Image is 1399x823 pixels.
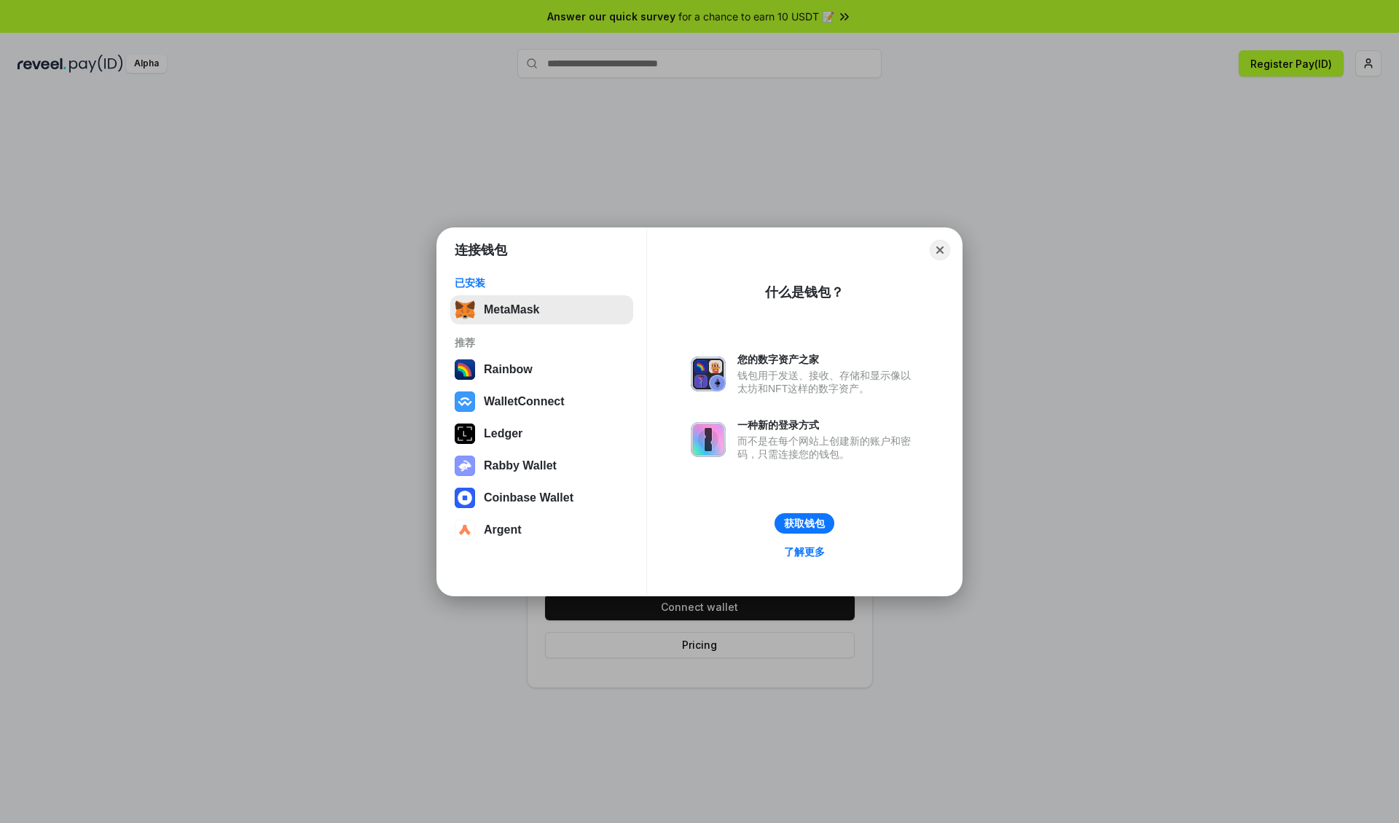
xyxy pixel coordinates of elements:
[455,300,475,320] img: svg+xml,%3Csvg%20fill%3D%22none%22%20height%3D%2233%22%20viewBox%3D%220%200%2035%2033%22%20width%...
[691,356,726,391] img: svg+xml,%3Csvg%20xmlns%3D%22http%3A%2F%2Fwww.w3.org%2F2000%2Fsvg%22%20fill%3D%22none%22%20viewBox...
[484,523,522,537] div: Argent
[775,542,834,561] a: 了解更多
[455,359,475,380] img: svg+xml,%3Csvg%20width%3D%22120%22%20height%3D%22120%22%20viewBox%3D%220%200%20120%20120%22%20fil...
[455,520,475,540] img: svg+xml,%3Csvg%20width%3D%2228%22%20height%3D%2228%22%20viewBox%3D%220%200%2028%2028%22%20fill%3D...
[484,427,522,440] div: Ledger
[450,419,633,448] button: Ledger
[484,363,533,376] div: Rainbow
[930,240,950,260] button: Close
[455,424,475,444] img: svg+xml,%3Csvg%20xmlns%3D%22http%3A%2F%2Fwww.w3.org%2F2000%2Fsvg%22%20width%3D%2228%22%20height%3...
[450,483,633,512] button: Coinbase Wallet
[737,434,918,461] div: 而不是在每个网站上创建新的账户和密码，只需连接您的钱包。
[455,488,475,508] img: svg+xml,%3Csvg%20width%3D%2228%22%20height%3D%2228%22%20viewBox%3D%220%200%2028%2028%22%20fill%3D...
[455,276,629,289] div: 已安装
[484,303,539,316] div: MetaMask
[484,459,557,472] div: Rabby Wallet
[691,422,726,457] img: svg+xml,%3Csvg%20xmlns%3D%22http%3A%2F%2Fwww.w3.org%2F2000%2Fsvg%22%20fill%3D%22none%22%20viewBox...
[765,284,844,301] div: 什么是钱包？
[450,295,633,324] button: MetaMask
[784,517,825,530] div: 获取钱包
[450,387,633,416] button: WalletConnect
[737,418,918,432] div: 一种新的登录方式
[455,456,475,476] img: svg+xml,%3Csvg%20xmlns%3D%22http%3A%2F%2Fwww.w3.org%2F2000%2Fsvg%22%20fill%3D%22none%22%20viewBox...
[484,395,565,408] div: WalletConnect
[455,391,475,412] img: svg+xml,%3Csvg%20width%3D%2228%22%20height%3D%2228%22%20viewBox%3D%220%200%2028%2028%22%20fill%3D...
[484,491,573,504] div: Coinbase Wallet
[450,355,633,384] button: Rainbow
[775,513,834,534] button: 获取钱包
[455,336,629,349] div: 推荐
[450,515,633,545] button: Argent
[737,369,918,395] div: 钱包用于发送、接收、存储和显示像以太坊和NFT这样的数字资产。
[784,545,825,558] div: 了解更多
[455,241,507,259] h1: 连接钱包
[737,353,918,366] div: 您的数字资产之家
[450,451,633,480] button: Rabby Wallet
